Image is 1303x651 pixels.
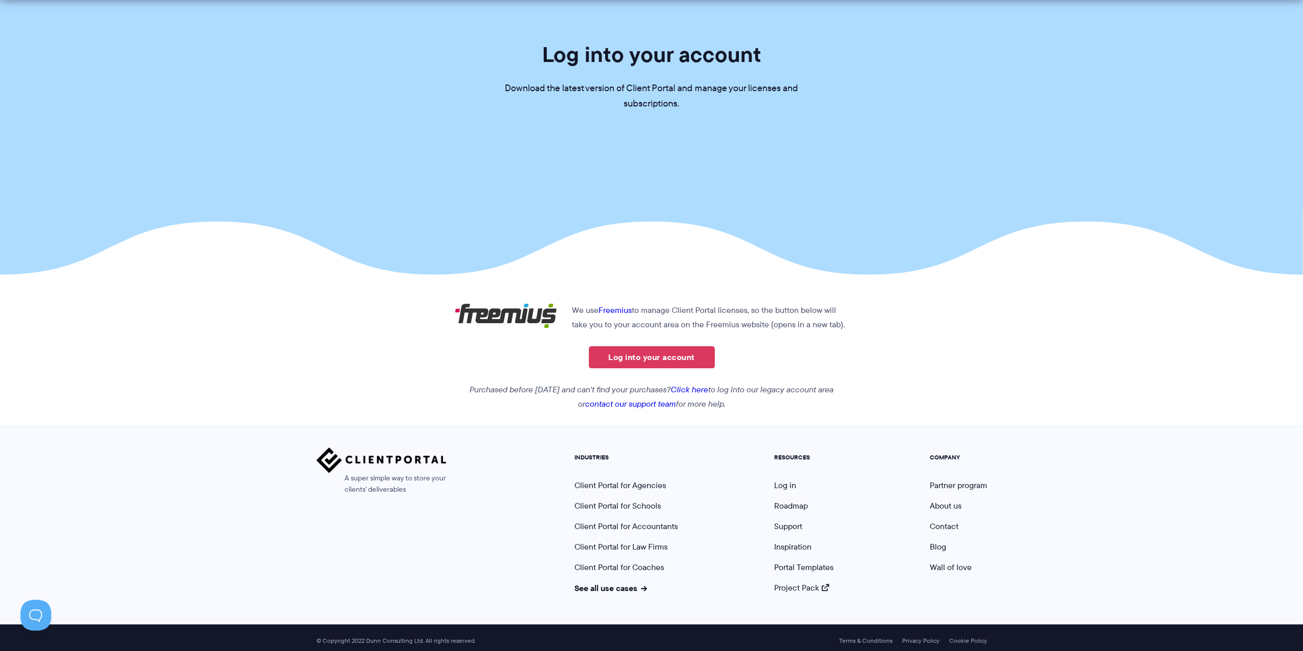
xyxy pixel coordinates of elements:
[311,637,481,645] span: © Copyright 2022 Dunn Consulting Ltd. All rights reserved.
[20,600,51,631] iframe: Toggle Customer Support
[774,582,829,594] a: Project Pack
[839,637,892,644] a: Terms & Conditions
[589,346,715,368] a: Log into your account
[574,541,668,553] a: Client Portal for Law Firms
[930,479,987,491] a: Partner program
[498,81,805,112] p: Download the latest version of Client Portal and manage your licenses and subscriptions.
[949,637,987,644] a: Cookie Policy
[469,384,834,410] em: Purchased before [DATE] and can't find your purchases? to log into our legacy account area or for...
[574,479,666,491] a: Client Portal for Agencies
[455,303,848,332] p: We use to manage Client Portal licenses, so the button below will take you to your account area o...
[930,541,946,553] a: Blog
[774,520,802,532] a: Support
[574,500,661,512] a: Client Portal for Schools
[774,500,808,512] a: Roadmap
[930,500,962,512] a: About us
[574,454,678,461] h5: INDUSTRIES
[774,479,796,491] a: Log in
[902,637,939,644] a: Privacy Policy
[542,41,761,68] h1: Log into your account
[598,304,631,316] a: Freemius
[574,520,678,532] a: Client Portal for Accountants
[930,520,958,532] a: Contact
[671,384,708,395] a: Click here
[930,561,972,573] a: Wall of love
[774,454,834,461] h5: RESOURCES
[316,473,446,495] span: A super simple way to store your clients' deliverables
[574,561,664,573] a: Client Portal for Coaches
[774,561,834,573] a: Portal Templates
[455,303,557,328] img: Freemius logo
[574,582,647,594] a: See all use cases
[585,398,676,410] a: contact our support team
[930,454,987,461] h5: COMPANY
[774,541,811,553] a: Inspiration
